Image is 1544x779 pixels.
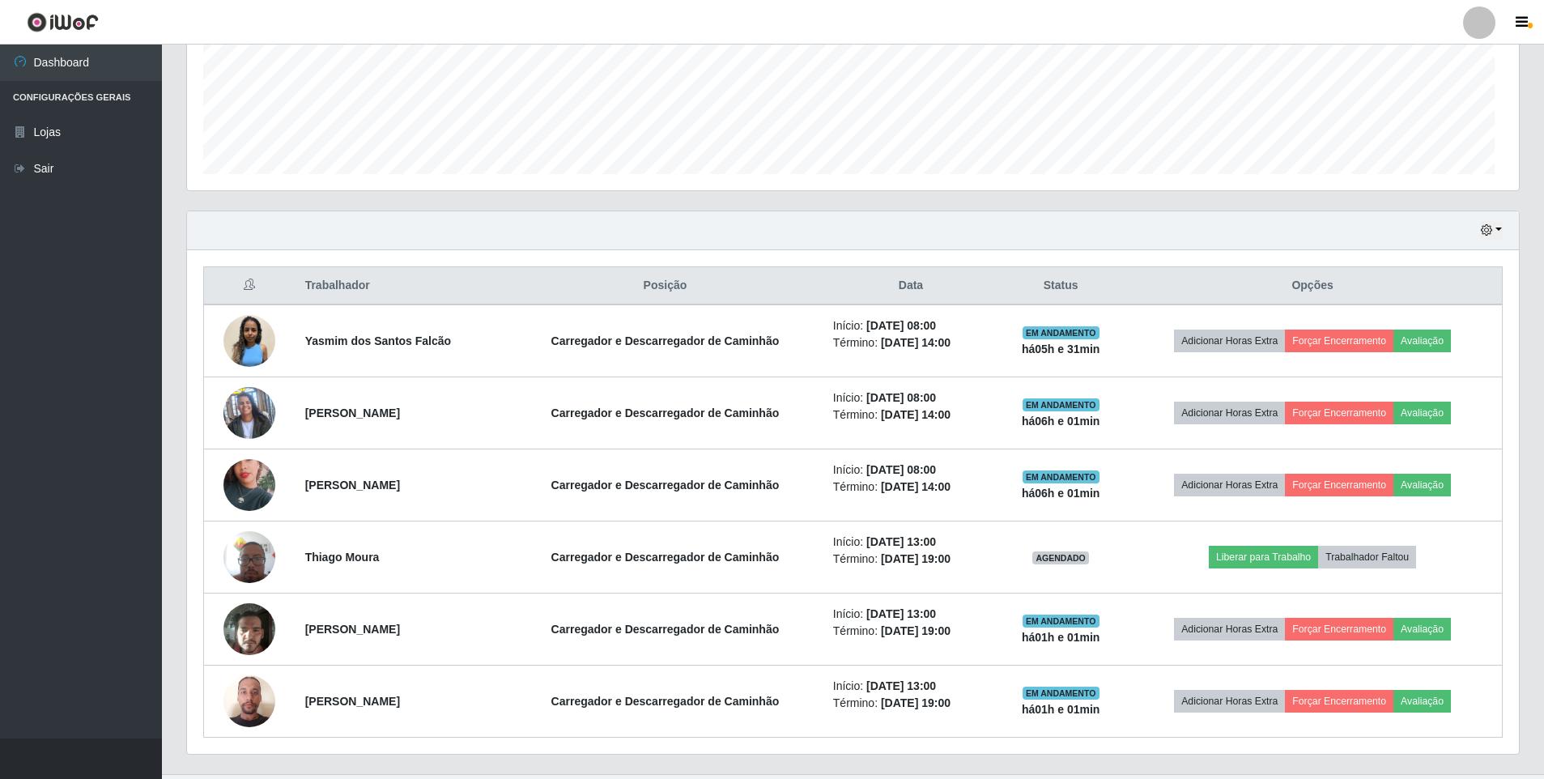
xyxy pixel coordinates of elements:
[1174,330,1285,352] button: Adicionar Horas Extra
[305,407,400,419] strong: [PERSON_NAME]
[1022,343,1100,355] strong: há 05 h e 31 min
[551,695,780,708] strong: Carregador e Descarregador de Caminhão
[1393,402,1451,424] button: Avaliação
[833,678,989,695] li: Início:
[551,551,780,564] strong: Carregador e Descarregador de Caminhão
[305,334,452,347] strong: Yasmim dos Santos Falcão
[1174,618,1285,641] button: Adicionar Horas Extra
[833,462,989,479] li: Início:
[866,679,936,692] time: [DATE] 13:00
[223,315,275,367] img: 1751205248263.jpeg
[223,522,275,591] img: 1746631874298.jpeg
[1123,267,1502,305] th: Opções
[1209,546,1318,568] button: Liberar para Trabalho
[1022,631,1100,644] strong: há 01 h e 01 min
[1285,690,1393,713] button: Forçar Encerramento
[1174,402,1285,424] button: Adicionar Horas Extra
[881,408,951,421] time: [DATE] 14:00
[1023,470,1100,483] span: EM ANDAMENTO
[305,623,400,636] strong: [PERSON_NAME]
[223,367,275,459] img: 1753373810898.jpeg
[833,407,989,424] li: Término:
[833,623,989,640] li: Término:
[305,551,380,564] strong: Thiago Moura
[823,267,998,305] th: Data
[223,666,275,735] img: 1755778947214.jpeg
[1393,690,1451,713] button: Avaliação
[833,551,989,568] li: Término:
[1032,551,1089,564] span: AGENDADO
[223,439,275,531] img: 1753373599066.jpeg
[833,317,989,334] li: Início:
[833,479,989,496] li: Término:
[1285,474,1393,496] button: Forçar Encerramento
[866,463,936,476] time: [DATE] 08:00
[296,267,507,305] th: Trabalhador
[1174,474,1285,496] button: Adicionar Horas Extra
[833,389,989,407] li: Início:
[1393,618,1451,641] button: Avaliação
[1022,487,1100,500] strong: há 06 h e 01 min
[833,534,989,551] li: Início:
[1023,687,1100,700] span: EM ANDAMENTO
[881,552,951,565] time: [DATE] 19:00
[866,319,936,332] time: [DATE] 08:00
[1023,326,1100,339] span: EM ANDAMENTO
[866,607,936,620] time: [DATE] 13:00
[305,695,400,708] strong: [PERSON_NAME]
[1393,474,1451,496] button: Avaliação
[1318,546,1416,568] button: Trabalhador Faltou
[1393,330,1451,352] button: Avaliação
[1174,690,1285,713] button: Adicionar Horas Extra
[1285,402,1393,424] button: Forçar Encerramento
[833,695,989,712] li: Término:
[551,623,780,636] strong: Carregador e Descarregador de Caminhão
[223,594,275,664] img: 1751312410869.jpeg
[1023,615,1100,628] span: EM ANDAMENTO
[833,334,989,351] li: Término:
[866,391,936,404] time: [DATE] 08:00
[305,479,400,492] strong: [PERSON_NAME]
[866,535,936,548] time: [DATE] 13:00
[1023,398,1100,411] span: EM ANDAMENTO
[1022,415,1100,428] strong: há 06 h e 01 min
[998,267,1123,305] th: Status
[833,606,989,623] li: Início:
[881,624,951,637] time: [DATE] 19:00
[881,480,951,493] time: [DATE] 14:00
[881,696,951,709] time: [DATE] 19:00
[551,334,780,347] strong: Carregador e Descarregador de Caminhão
[27,12,99,32] img: CoreUI Logo
[1022,703,1100,716] strong: há 01 h e 01 min
[507,267,823,305] th: Posição
[551,479,780,492] strong: Carregador e Descarregador de Caminhão
[1285,330,1393,352] button: Forçar Encerramento
[1285,618,1393,641] button: Forçar Encerramento
[881,336,951,349] time: [DATE] 14:00
[551,407,780,419] strong: Carregador e Descarregador de Caminhão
